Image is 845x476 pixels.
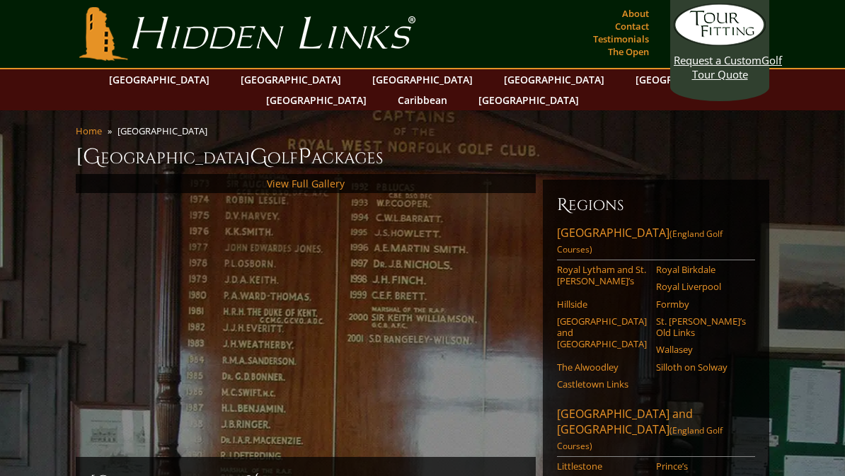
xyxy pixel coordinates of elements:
[557,378,647,390] a: Castletown Links
[557,298,647,310] a: Hillside
[471,90,586,110] a: [GEOGRAPHIC_DATA]
[557,264,647,287] a: Royal Lytham and St. [PERSON_NAME]’s
[656,460,746,472] a: Prince’s
[628,69,743,90] a: [GEOGRAPHIC_DATA]
[656,361,746,373] a: Silloth on Solway
[259,90,374,110] a: [GEOGRAPHIC_DATA]
[656,281,746,292] a: Royal Liverpool
[619,4,653,23] a: About
[234,69,348,90] a: [GEOGRAPHIC_DATA]
[656,264,746,275] a: Royal Birkdale
[102,69,217,90] a: [GEOGRAPHIC_DATA]
[391,90,454,110] a: Caribbean
[365,69,480,90] a: [GEOGRAPHIC_DATA]
[76,124,102,137] a: Home
[267,177,345,190] a: View Full Gallery
[604,42,653,62] a: The Open
[250,143,268,171] span: G
[656,298,746,310] a: Formby
[497,69,611,90] a: [GEOGRAPHIC_DATA]
[298,143,311,171] span: P
[590,29,653,49] a: Testimonials
[117,124,213,137] li: [GEOGRAPHIC_DATA]
[557,194,755,216] h6: Regions
[557,460,647,472] a: Littlestone
[656,315,746,339] a: St. [PERSON_NAME]’s Old Links
[557,225,755,260] a: [GEOGRAPHIC_DATA](England Golf Courses)
[674,53,761,67] span: Request a Custom
[656,344,746,355] a: Wallasey
[557,315,647,350] a: [GEOGRAPHIC_DATA] and [GEOGRAPHIC_DATA]
[557,406,755,457] a: [GEOGRAPHIC_DATA] and [GEOGRAPHIC_DATA](England Golf Courses)
[611,16,653,36] a: Contact
[76,143,769,171] h1: [GEOGRAPHIC_DATA] olf ackages
[557,361,647,373] a: The Alwoodley
[674,4,766,81] a: Request a CustomGolf Tour Quote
